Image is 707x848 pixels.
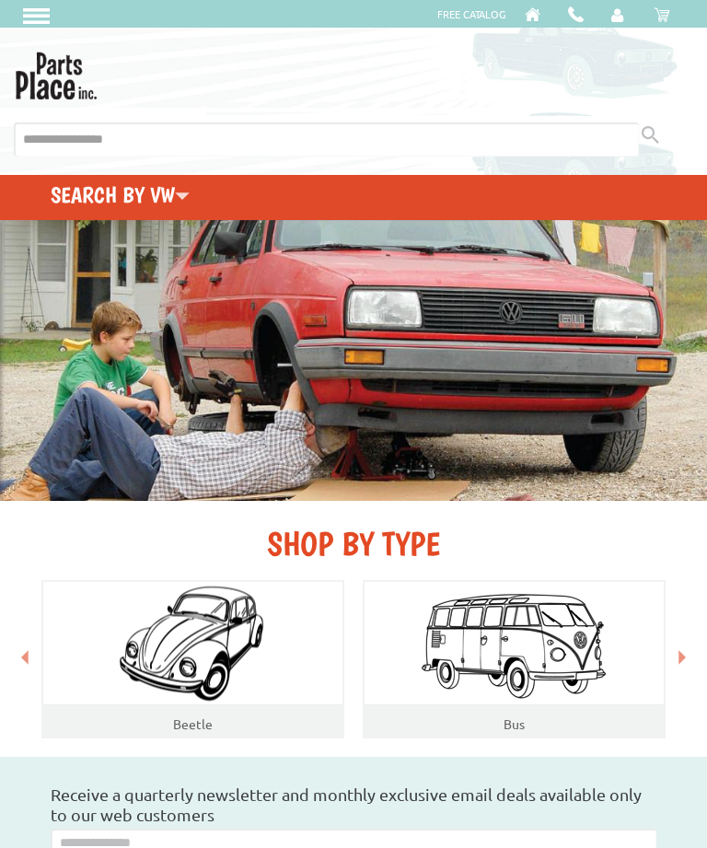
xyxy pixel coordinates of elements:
[504,715,525,732] a: Bus
[14,46,99,99] img: Parts Place Inc!
[51,784,656,825] h3: Receive a quarterly newsletter and monthly exclusive email deals available only to our web customers
[4,181,236,208] h4: Search by VW
[173,715,213,732] a: Beetle
[417,586,612,702] img: Bus
[28,524,679,563] h2: SHOP BY TYPE
[100,582,285,706] img: Beatle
